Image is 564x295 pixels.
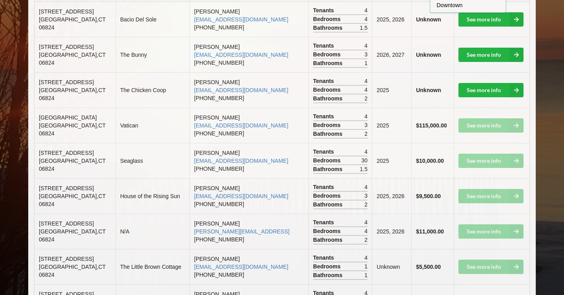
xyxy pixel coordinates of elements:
[313,165,345,173] span: Bathrooms
[458,12,524,27] a: See more info
[115,37,189,72] td: The Bunny
[364,94,368,102] span: 2
[39,220,94,227] span: [STREET_ADDRESS]
[313,183,336,191] span: Tenants
[313,130,345,138] span: Bathrooms
[189,108,308,143] td: [PERSON_NAME] [PHONE_NUMBER]
[194,228,289,235] a: [PERSON_NAME][EMAIL_ADDRESS]
[372,178,411,214] td: 2025, 2026
[360,165,368,173] span: 1.5
[416,228,444,235] b: $11,000.00
[39,8,94,15] span: [STREET_ADDRESS]
[189,214,308,249] td: [PERSON_NAME] [PHONE_NUMBER]
[194,158,288,164] a: [EMAIL_ADDRESS][DOMAIN_NAME]
[313,24,345,32] span: Bathrooms
[39,87,106,101] span: [GEOGRAPHIC_DATA] , CT 06824
[39,150,94,156] span: [STREET_ADDRESS]
[313,148,336,156] span: Tenants
[115,178,189,214] td: House of the Rising Sun
[372,143,411,178] td: 2025
[416,87,441,93] b: Unknown
[115,72,189,108] td: The Chicken Coop
[364,15,368,23] span: 4
[39,16,106,31] span: [GEOGRAPHIC_DATA] , CT 06824
[115,2,189,37] td: Bacio Del Sole
[194,193,288,199] a: [EMAIL_ADDRESS][DOMAIN_NAME]
[458,83,524,97] a: See more info
[313,42,336,50] span: Tenants
[39,52,106,66] span: [GEOGRAPHIC_DATA] , CT 06824
[194,122,288,129] a: [EMAIL_ADDRESS][DOMAIN_NAME]
[313,262,343,270] span: Bedrooms
[364,236,368,244] span: 2
[364,86,368,94] span: 4
[189,37,308,72] td: [PERSON_NAME] [PHONE_NUMBER]
[189,143,308,178] td: [PERSON_NAME] [PHONE_NUMBER]
[189,249,308,284] td: [PERSON_NAME] [PHONE_NUMBER]
[364,262,368,270] span: 1
[364,218,368,226] span: 4
[313,86,343,94] span: Bedrooms
[313,156,343,164] span: Bedrooms
[416,193,441,199] b: $9,500.00
[189,72,308,108] td: [PERSON_NAME] [PHONE_NUMBER]
[364,183,368,191] span: 4
[313,236,345,244] span: Bathrooms
[194,87,288,93] a: [EMAIL_ADDRESS][DOMAIN_NAME]
[39,79,94,85] span: [STREET_ADDRESS]
[458,48,524,62] a: See more info
[313,121,343,129] span: Bedrooms
[416,122,447,129] b: $115,000.00
[115,249,189,284] td: The Little Brown Cottage
[115,143,189,178] td: Seaglass
[115,214,189,249] td: N/A
[194,264,288,270] a: [EMAIL_ADDRESS][DOMAIN_NAME]
[313,218,336,226] span: Tenants
[39,44,94,50] span: [STREET_ADDRESS]
[189,178,308,214] td: [PERSON_NAME] [PHONE_NUMBER]
[313,77,336,85] span: Tenants
[313,50,343,58] span: Bedrooms
[39,264,106,278] span: [GEOGRAPHIC_DATA] , CT 06824
[194,16,288,23] a: [EMAIL_ADDRESS][DOMAIN_NAME]
[372,37,411,72] td: 2026, 2027
[39,185,94,191] span: [STREET_ADDRESS]
[313,201,345,208] span: Bathrooms
[364,148,368,156] span: 4
[361,156,368,164] span: 30
[416,52,441,58] b: Unknown
[39,158,106,172] span: [GEOGRAPHIC_DATA] , CT 06824
[364,121,368,129] span: 3
[313,254,336,262] span: Tenants
[364,77,368,85] span: 4
[39,122,106,137] span: [GEOGRAPHIC_DATA] , CT 06824
[372,72,411,108] td: 2025
[372,108,411,143] td: 2025
[364,254,368,262] span: 4
[313,94,345,102] span: Bathrooms
[364,227,368,235] span: 4
[313,112,336,120] span: Tenants
[360,24,368,32] span: 1.5
[39,228,106,243] span: [GEOGRAPHIC_DATA] , CT 06824
[416,16,441,23] b: Unknown
[313,227,343,235] span: Bedrooms
[437,2,462,8] span: Downtown
[313,6,336,14] span: Tenants
[39,114,97,121] span: [GEOGRAPHIC_DATA]
[364,201,368,208] span: 2
[416,158,444,164] b: $10,000.00
[372,214,411,249] td: 2025, 2026
[364,112,368,120] span: 4
[313,59,345,67] span: Bathrooms
[364,192,368,200] span: 3
[39,193,106,207] span: [GEOGRAPHIC_DATA] , CT 06824
[313,271,345,279] span: Bathrooms
[194,52,288,58] a: [EMAIL_ADDRESS][DOMAIN_NAME]
[313,15,343,23] span: Bedrooms
[372,2,411,37] td: 2025, 2026
[416,264,441,270] b: $5,500.00
[115,108,189,143] td: Vatican
[364,6,368,14] span: 4
[372,249,411,284] td: Unknown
